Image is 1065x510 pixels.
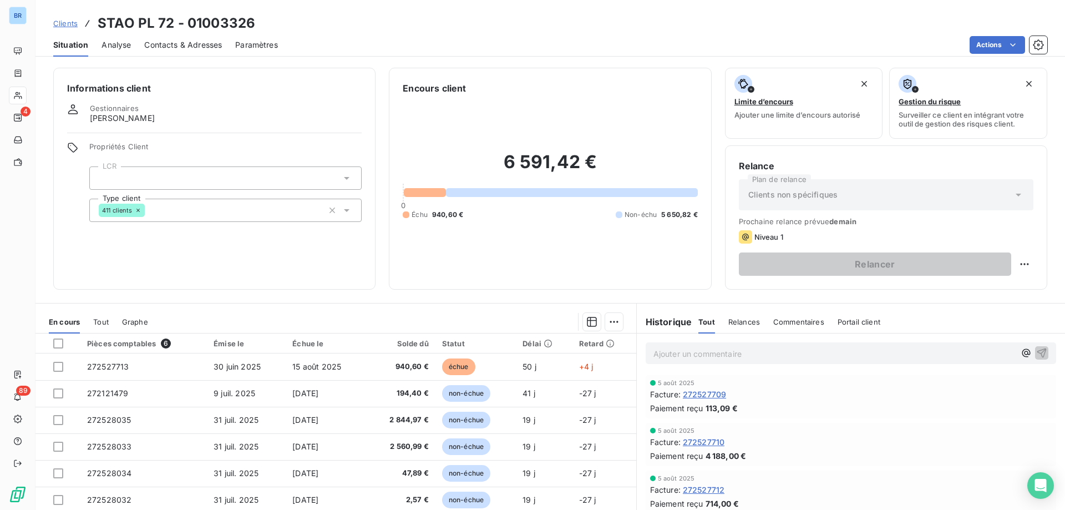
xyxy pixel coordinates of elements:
[658,380,695,386] span: 5 août 2025
[144,39,222,51] span: Contacts & Adresses
[442,385,490,402] span: non-échue
[739,217,1033,226] span: Prochaine relance prévue
[87,388,128,398] span: 272121479
[748,189,838,200] span: Clients non spécifiques
[161,339,171,349] span: 6
[829,217,856,226] span: demain
[93,317,109,326] span: Tout
[9,109,26,127] a: 4
[706,402,738,414] span: 113,09 €
[214,388,255,398] span: 9 juil. 2025
[734,97,793,106] span: Limite d’encours
[214,495,258,504] span: 31 juil. 2025
[102,39,131,51] span: Analyse
[899,110,1038,128] span: Surveiller ce client en intégrant votre outil de gestion des risques client.
[442,412,490,428] span: non-échue
[754,233,783,241] span: Niveau 1
[650,402,703,414] span: Paiement reçu
[16,386,31,396] span: 89
[53,18,78,29] a: Clients
[442,465,490,482] span: non-échue
[683,484,724,496] span: 272527712
[214,468,258,478] span: 31 juil. 2025
[970,36,1025,54] button: Actions
[9,7,27,24] div: BR
[87,495,131,504] span: 272528032
[579,388,596,398] span: -27 j
[90,104,139,113] span: Gestionnaires
[9,486,27,503] img: Logo LeanPay
[122,317,148,326] span: Graphe
[637,315,692,329] h6: Historique
[99,173,108,183] input: Ajouter une valeur
[523,362,536,371] span: 50 j
[403,82,466,95] h6: Encours client
[145,205,154,215] input: Ajouter une valeur
[442,492,490,508] span: non-échue
[373,339,428,348] div: Solde dû
[53,39,88,51] span: Situation
[1027,472,1054,499] div: Open Intercom Messenger
[725,68,883,139] button: Limite d’encoursAjouter une limite d’encours autorisé
[87,339,200,349] div: Pièces comptables
[706,450,747,462] span: 4 188,00 €
[706,498,739,509] span: 714,00 €
[67,82,362,95] h6: Informations client
[579,468,596,478] span: -27 j
[523,468,535,478] span: 19 j
[292,415,318,425] span: [DATE]
[773,317,824,326] span: Commentaires
[523,442,535,451] span: 19 j
[292,442,318,451] span: [DATE]
[235,39,278,51] span: Paramètres
[889,68,1047,139] button: Gestion du risqueSurveiller ce client en intégrant votre outil de gestion des risques client.
[838,317,880,326] span: Portail client
[373,468,428,479] span: 47,89 €
[412,210,428,220] span: Échu
[658,427,695,434] span: 5 août 2025
[661,210,698,220] span: 5 650,82 €
[21,107,31,117] span: 4
[625,210,657,220] span: Non-échu
[698,317,715,326] span: Tout
[292,388,318,398] span: [DATE]
[432,210,463,220] span: 940,60 €
[90,113,155,124] span: [PERSON_NAME]
[292,468,318,478] span: [DATE]
[728,317,760,326] span: Relances
[579,442,596,451] span: -27 j
[650,498,703,509] span: Paiement reçu
[899,97,961,106] span: Gestion du risque
[373,361,428,372] span: 940,60 €
[373,494,428,506] span: 2,57 €
[373,388,428,399] span: 194,40 €
[87,468,131,478] span: 272528034
[579,339,630,348] div: Retard
[734,110,860,119] span: Ajouter une limite d’encours autorisé
[442,339,509,348] div: Statut
[214,415,258,425] span: 31 juil. 2025
[49,317,80,326] span: En cours
[373,415,428,426] span: 2 844,97 €
[739,159,1033,173] h6: Relance
[214,362,261,371] span: 30 juin 2025
[579,415,596,425] span: -27 j
[650,484,681,496] span: Facture :
[683,436,724,448] span: 272527710
[214,442,258,451] span: 31 juil. 2025
[403,151,697,184] h2: 6 591,42 €
[579,495,596,504] span: -27 j
[292,495,318,504] span: [DATE]
[292,362,341,371] span: 15 août 2025
[373,441,428,452] span: 2 560,99 €
[523,388,535,398] span: 41 j
[523,415,535,425] span: 19 j
[53,19,78,28] span: Clients
[683,388,726,400] span: 272527709
[292,339,360,348] div: Échue le
[98,13,255,33] h3: STAO PL 72 - 01003326
[739,253,1011,276] button: Relancer
[650,388,681,400] span: Facture :
[401,201,405,210] span: 0
[442,358,475,375] span: échue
